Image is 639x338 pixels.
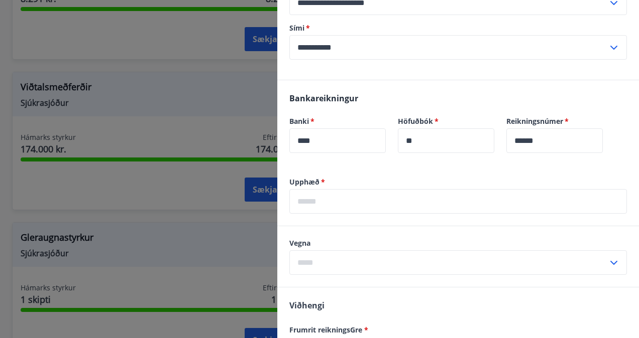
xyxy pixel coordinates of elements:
span: Frumrit reikningsGre [289,325,368,334]
span: Viðhengi [289,300,325,311]
label: Banki [289,116,386,126]
label: Vegna [289,238,627,248]
label: Höfuðbók [398,116,494,126]
div: Upphæð [289,189,627,214]
span: Bankareikningur [289,93,358,104]
label: Sími [289,23,627,33]
label: Upphæð [289,177,627,187]
label: Reikningsnúmer [506,116,603,126]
